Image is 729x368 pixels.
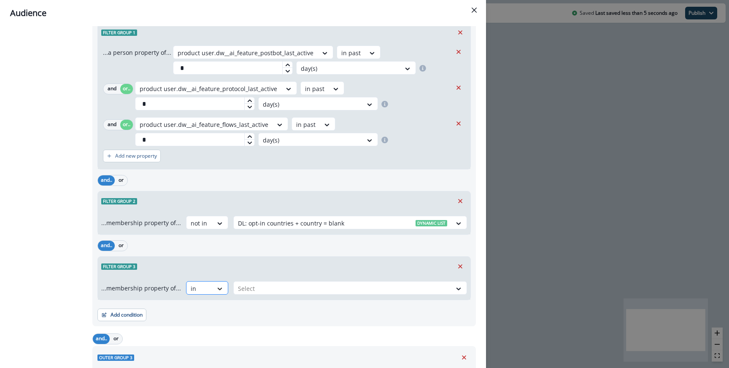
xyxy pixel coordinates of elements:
button: Add new property [103,150,161,162]
button: and.. [93,334,110,344]
p: ...membership property of... [101,218,181,227]
button: or [115,241,127,251]
button: Remove [454,260,467,273]
button: Remove [452,46,465,58]
span: Filter group 3 [101,263,137,270]
button: Add condition [97,309,146,321]
button: or.. [120,84,133,94]
button: and [103,84,120,94]
button: Remove [452,117,465,130]
button: and.. [98,241,115,251]
button: Remove [454,26,467,39]
button: and.. [98,175,115,185]
span: Filter group 2 [101,198,137,204]
p: ...a person property of... [103,48,171,57]
button: or [110,334,122,344]
button: Remove [457,351,471,364]
button: or.. [120,120,133,130]
span: Outer group 3 [97,355,134,361]
button: or [115,175,127,185]
button: and [103,120,120,130]
button: Remove [454,195,467,207]
button: Remove [452,81,465,94]
p: ...membership property of... [101,284,181,293]
p: Add new property [115,153,157,159]
div: Audience [10,7,476,19]
span: Filter group 1 [101,30,137,36]
button: Close [467,3,481,17]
